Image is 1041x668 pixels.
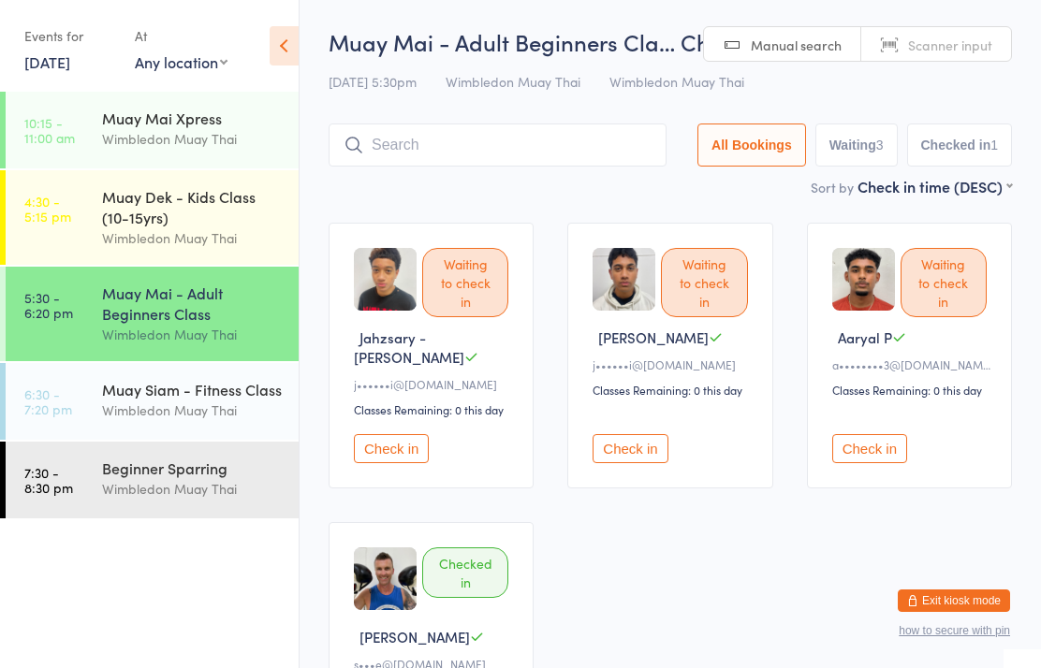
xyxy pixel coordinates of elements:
span: Scanner input [908,36,992,54]
div: Classes Remaining: 0 this day [354,401,514,417]
div: Muay Mai - Adult Beginners Class [102,283,283,324]
span: [PERSON_NAME] [598,327,709,347]
span: Jahzsary - [PERSON_NAME] [354,327,464,367]
div: 3 [876,138,884,152]
span: Aaryal P [838,327,892,347]
div: Muay Siam - Fitness Class [102,379,283,399]
div: Classes Remaining: 0 this day [593,382,753,398]
div: At [135,21,227,51]
div: Events for [24,21,116,51]
img: image1756102593.png [593,248,655,311]
div: Beginner Sparring [102,457,283,478]
button: Exit kiosk mode [898,589,1010,612]
img: image1707457916.png [354,547,417,610]
span: [PERSON_NAME] [359,627,470,646]
span: Wimbledon Muay Thai [446,72,580,91]
div: Waiting to check in [422,248,508,317]
div: j•••••• [354,376,514,392]
span: [DATE] 5:30pm [329,72,417,91]
div: Classes Remaining: 0 this day [832,382,992,398]
a: 6:30 -7:20 pmMuay Siam - Fitness ClassWimbledon Muay Thai [6,363,299,440]
time: 10:15 - 11:00 am [24,115,75,145]
a: 4:30 -5:15 pmMuay Dek - Kids Class (10-15yrs)Wimbledon Muay Thai [6,170,299,265]
div: Any location [135,51,227,72]
img: image1756102611.png [354,248,417,311]
div: j•••••• [593,356,753,372]
time: 6:30 - 7:20 pm [24,386,72,416]
button: Check in [593,434,667,463]
a: [DATE] [24,51,70,72]
label: Sort by [811,178,854,196]
button: All Bookings [697,123,806,167]
button: Waiting3 [815,123,898,167]
button: Check in [832,434,907,463]
a: 10:15 -11:00 amMuay Mai XpressWimbledon Muay Thai [6,92,299,168]
div: Checked in [422,547,508,598]
button: Check in [354,434,429,463]
div: Waiting to check in [901,248,987,317]
div: Wimbledon Muay Thai [102,478,283,500]
span: Manual search [751,36,842,54]
h2: Muay Mai - Adult Beginners Cla… Check-in [329,26,1012,57]
img: image1743398930.png [832,248,895,311]
a: 7:30 -8:30 pmBeginner SparringWimbledon Muay Thai [6,442,299,518]
div: Wimbledon Muay Thai [102,399,283,421]
div: Muay Mai Xpress [102,108,283,128]
span: Wimbledon Muay Thai [609,72,744,91]
button: how to secure with pin [899,624,1010,637]
div: Wimbledon Muay Thai [102,324,283,345]
time: 5:30 - 6:20 pm [24,290,73,320]
button: Checked in1 [907,123,1013,167]
input: Search [329,123,667,167]
time: 7:30 - 8:30 pm [24,465,73,495]
time: 4:30 - 5:15 pm [24,194,71,224]
div: Wimbledon Muay Thai [102,128,283,150]
div: Muay Dek - Kids Class (10-15yrs) [102,186,283,227]
div: 1 [990,138,998,152]
div: Wimbledon Muay Thai [102,227,283,249]
div: Check in time (DESC) [858,176,1012,196]
a: 5:30 -6:20 pmMuay Mai - Adult Beginners ClassWimbledon Muay Thai [6,267,299,361]
div: Waiting to check in [661,248,747,317]
div: a•••••••• [832,356,992,372]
